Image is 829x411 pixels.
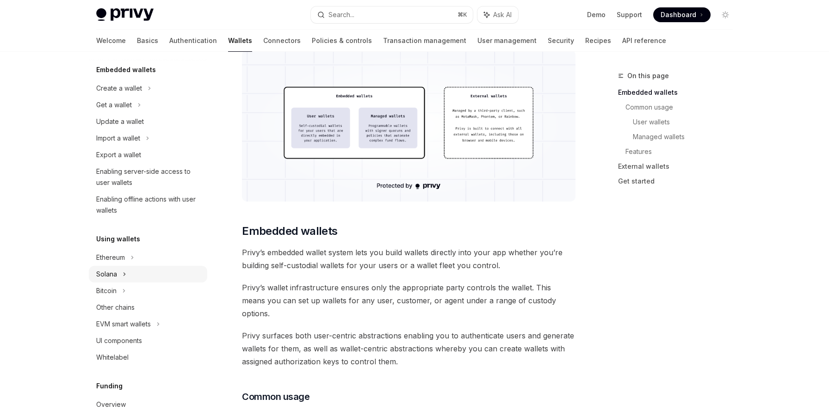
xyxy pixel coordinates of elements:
span: Ask AI [493,10,512,19]
a: Policies & controls [312,30,372,52]
a: Recipes [585,30,611,52]
div: Whitelabel [96,352,129,363]
a: Embedded wallets [618,85,740,100]
a: Get started [618,174,740,189]
a: Other chains [89,299,207,316]
a: Managed wallets [633,129,740,144]
div: Import a wallet [96,133,140,144]
span: Privy’s embedded wallet system lets you build wallets directly into your app whether you’re build... [242,246,575,272]
a: Wallets [228,30,252,52]
a: Basics [137,30,158,52]
span: ⌘ K [458,11,467,18]
span: On this page [627,70,669,81]
div: Create a wallet [96,83,142,94]
a: Authentication [169,30,217,52]
img: images/walletoverview.png [242,50,575,202]
span: Dashboard [661,10,696,19]
a: Welcome [96,30,126,52]
div: Enabling server-side access to user wallets [96,166,202,188]
a: Security [548,30,574,52]
span: Privy’s wallet infrastructure ensures only the appropriate party controls the wallet. This means ... [242,281,575,320]
a: Enabling server-side access to user wallets [89,163,207,191]
h5: Embedded wallets [96,64,156,75]
div: Bitcoin [96,285,117,296]
div: UI components [96,335,142,346]
button: Search...⌘K [311,6,473,23]
a: External wallets [618,159,740,174]
a: User wallets [633,115,740,129]
a: Dashboard [653,7,711,22]
div: Update a wallet [96,116,144,127]
a: User management [477,30,537,52]
h5: Using wallets [96,233,140,245]
a: Demo [587,10,606,19]
a: Enabling offline actions with user wallets [89,191,207,219]
a: Support [617,10,642,19]
div: Overview [96,399,126,410]
div: Ethereum [96,252,125,263]
a: Transaction management [383,30,466,52]
div: Solana [96,269,117,280]
span: Privy surfaces both user-centric abstractions enabling you to authenticate users and generate wal... [242,329,575,368]
a: API reference [622,30,666,52]
a: Update a wallet [89,113,207,130]
span: Embedded wallets [242,224,337,239]
img: light logo [96,8,154,21]
a: Export a wallet [89,147,207,163]
a: UI components [89,332,207,349]
div: EVM smart wallets [96,319,151,330]
button: Ask AI [477,6,518,23]
button: Toggle dark mode [718,7,733,22]
a: Whitelabel [89,349,207,366]
h5: Funding [96,380,123,392]
span: Common usage [242,390,309,403]
a: Common usage [625,100,740,115]
div: Search... [328,9,354,20]
div: Get a wallet [96,99,132,110]
div: Other chains [96,302,135,313]
div: Enabling offline actions with user wallets [96,194,202,216]
a: Connectors [263,30,301,52]
div: Export a wallet [96,149,141,160]
a: Features [625,144,740,159]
